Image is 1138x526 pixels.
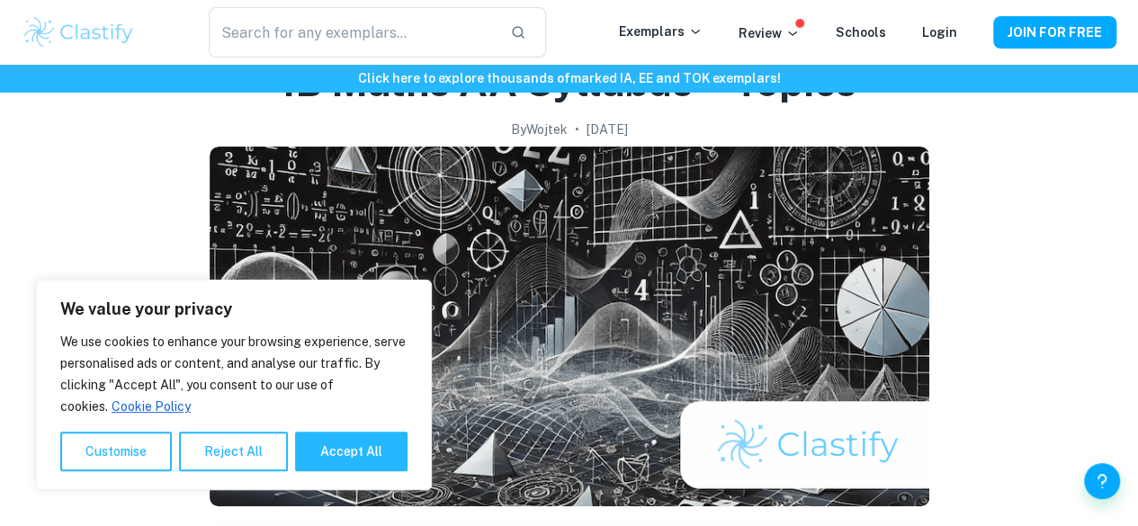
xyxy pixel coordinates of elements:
a: Schools [836,25,886,40]
button: Accept All [295,432,408,471]
h6: Click here to explore thousands of marked IA, EE and TOK exemplars ! [4,68,1134,88]
p: Exemplars [619,22,703,41]
button: JOIN FOR FREE [993,16,1116,49]
button: Help and Feedback [1084,463,1120,499]
a: Cookie Policy [111,398,192,415]
img: Clastify logo [22,14,136,50]
div: We value your privacy [36,280,432,490]
h2: [DATE] [587,120,628,139]
p: We use cookies to enhance your browsing experience, serve personalised ads or content, and analys... [60,331,408,417]
p: Review [739,23,800,43]
p: • [575,120,579,139]
img: IB Maths AA Syllabus + Topics cover image [210,147,929,506]
p: We value your privacy [60,299,408,320]
button: Reject All [179,432,288,471]
a: Login [922,25,957,40]
input: Search for any exemplars... [209,7,497,58]
button: Customise [60,432,172,471]
h2: By Wojtek [511,120,568,139]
